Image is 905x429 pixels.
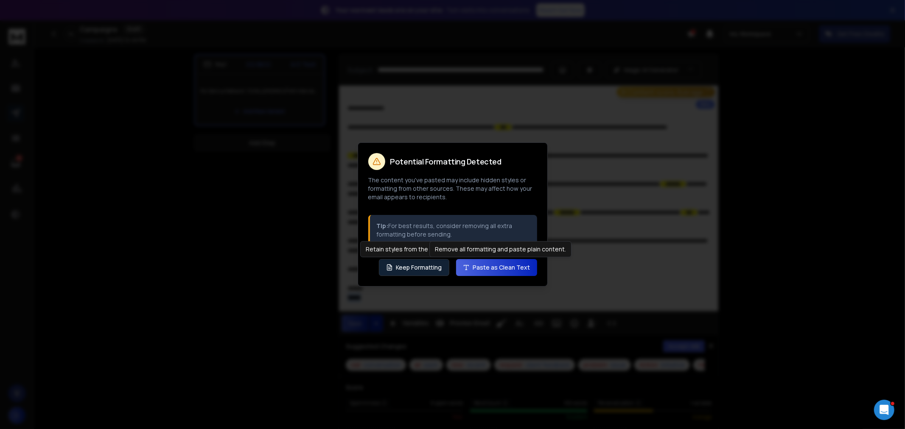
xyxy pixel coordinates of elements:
[379,259,449,276] button: Keep Formatting
[390,158,502,165] h2: Potential Formatting Detected
[874,400,894,420] iframe: Intercom live chat
[456,259,537,276] button: Paste as Clean Text
[360,241,478,257] div: Retain styles from the original source.
[377,222,530,239] p: For best results, consider removing all extra formatting before sending.
[368,176,537,201] p: The content you've pasted may include hidden styles or formatting from other sources. These may a...
[429,241,572,257] div: Remove all formatting and paste plain content.
[377,222,389,230] strong: Tip:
